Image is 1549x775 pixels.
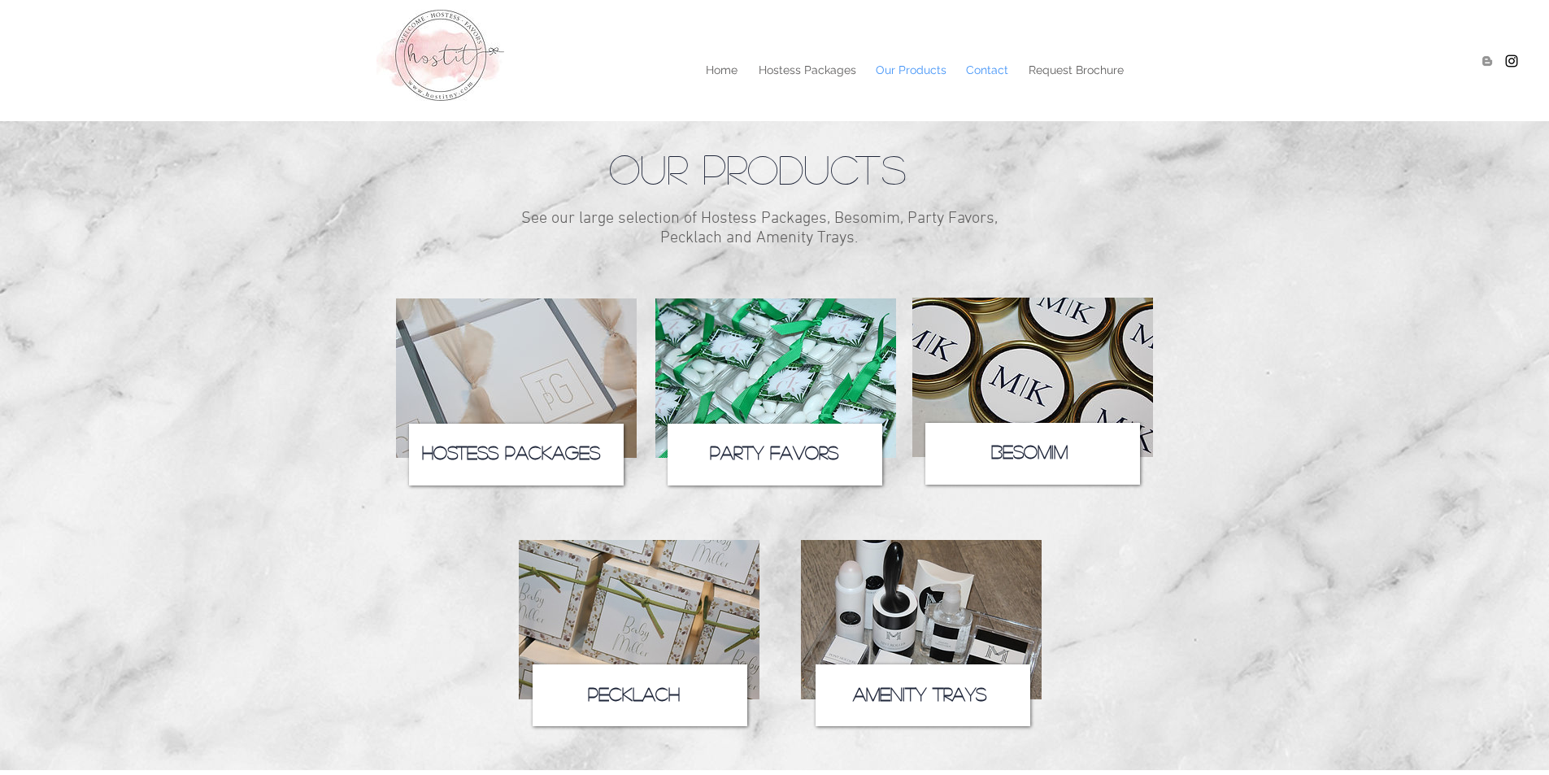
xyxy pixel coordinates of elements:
a: Home [694,58,748,82]
img: Blogger [1479,53,1495,69]
a: Party Favors [710,443,838,461]
a: Contact [955,58,1018,82]
a: Besomim [991,442,1068,460]
p: Hostess Packages [751,58,864,82]
a: Amenity Trays [853,685,986,703]
p: Contact [958,58,1016,82]
a: Hostess Packages [422,443,600,461]
span: See our large selection of Hostess Packages, Besomim, Party Favors, Pecklach and Amenity Trays. [521,209,998,248]
ul: Social Bar [1479,53,1520,69]
p: Home [698,58,746,82]
p: Our Products [868,58,955,82]
a: Request Brochure [1018,58,1134,82]
a: Pecklach [588,685,680,703]
span: Our Products [609,148,906,189]
img: IMG_2054.JPG [396,298,637,458]
a: Our Products [865,58,955,82]
img: IMG_4749.JPG [912,298,1153,457]
img: IMG_7991.JPG [519,540,759,699]
p: Request Brochure [1020,58,1132,82]
img: IMG_3288_edited.jpg [801,540,1042,699]
nav: Site [450,58,1134,82]
img: Hostitny [1503,53,1520,69]
a: Hostess Packages [748,58,865,82]
img: IMG_1662 (2).jpg [655,298,896,458]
